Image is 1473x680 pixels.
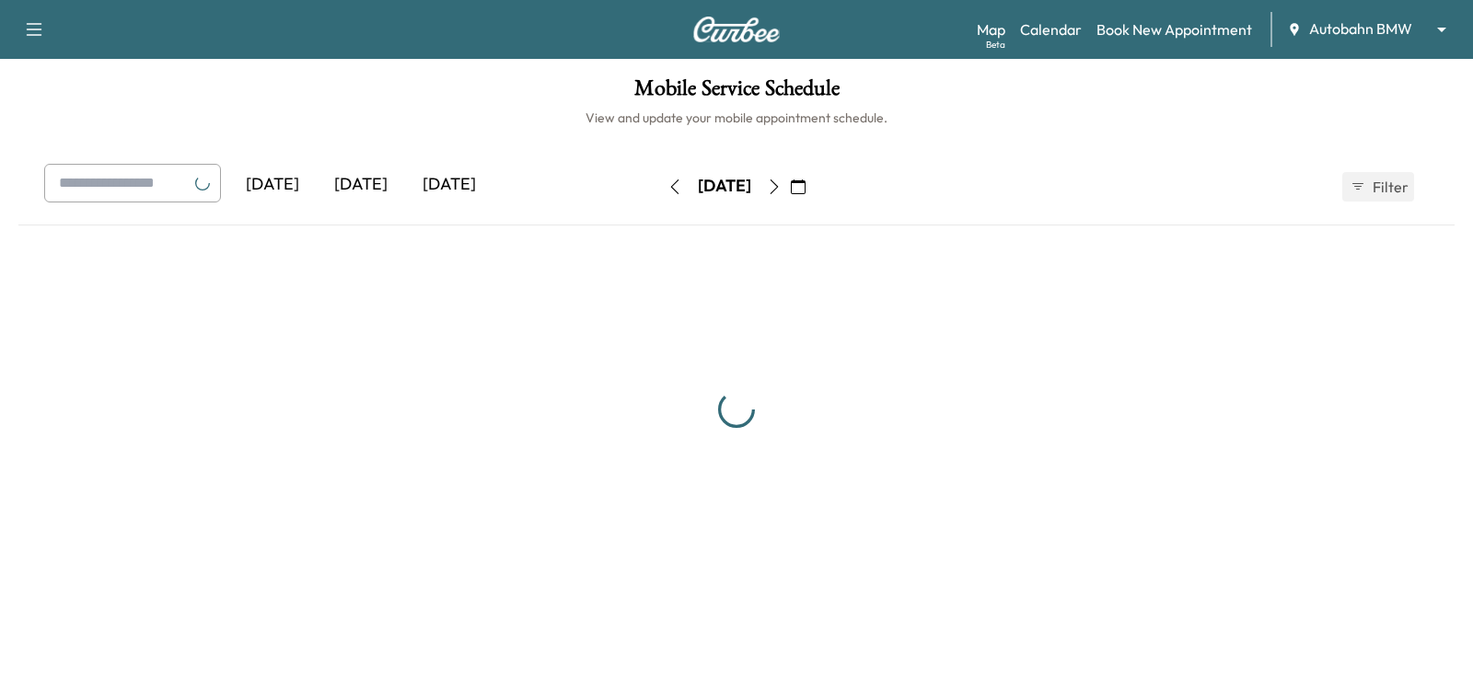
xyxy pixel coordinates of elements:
[1373,176,1406,198] span: Filter
[405,164,493,206] div: [DATE]
[1309,18,1412,40] span: Autobahn BMW
[228,164,317,206] div: [DATE]
[977,18,1005,40] a: MapBeta
[1096,18,1252,40] a: Book New Appointment
[986,38,1005,52] div: Beta
[317,164,405,206] div: [DATE]
[18,77,1455,109] h1: Mobile Service Schedule
[692,17,781,42] img: Curbee Logo
[698,175,751,198] div: [DATE]
[18,109,1455,127] h6: View and update your mobile appointment schedule.
[1342,172,1414,202] button: Filter
[1020,18,1082,40] a: Calendar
